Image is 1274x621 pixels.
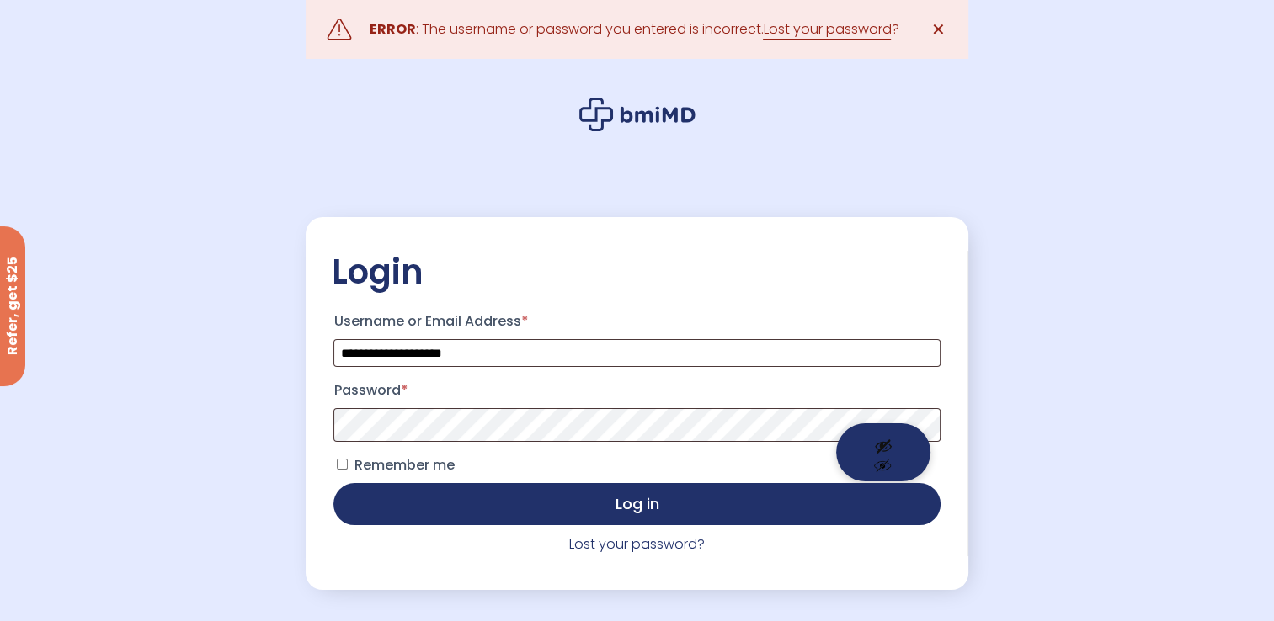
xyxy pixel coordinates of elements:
button: Show password [836,423,930,481]
button: Log in [333,483,940,525]
a: ✕ [922,13,956,46]
a: Lost your password? [569,534,705,554]
input: Remember me [337,459,348,470]
h2: Login [331,251,942,293]
strong: ERROR [369,19,415,39]
label: Password [333,377,940,404]
label: Username or Email Address [333,308,940,335]
span: ✕ [931,18,946,41]
a: Lost your password [763,19,891,40]
div: : The username or password you entered is incorrect. ? [369,18,898,41]
span: Remember me [354,455,454,475]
